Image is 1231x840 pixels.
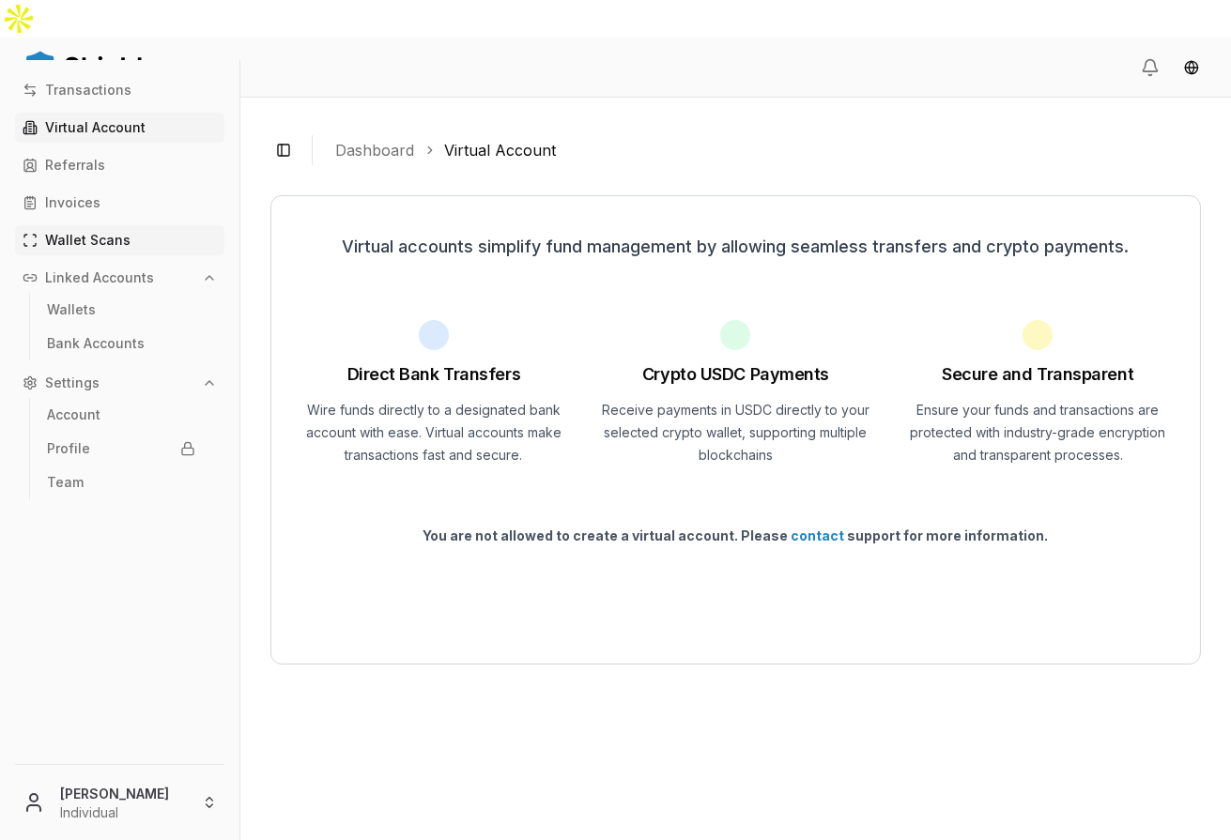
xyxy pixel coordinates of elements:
p: Profile [47,442,90,455]
a: contact [792,527,845,543]
h1: Secure and Transparent [942,361,1133,388]
p: Transactions [45,84,131,97]
h1: Crypto USDC Payments [642,361,829,388]
img: ShieldPay Logo [23,48,145,85]
p: Bank Accounts [47,337,145,350]
p: Linked Accounts [45,271,154,284]
h1: Direct Bank Transfers [347,361,521,388]
a: Virtual Account [15,113,224,143]
button: Linked Accounts [15,263,224,293]
a: Account [39,400,203,430]
span: You are not allowed to create a virtual account. Please [423,527,792,543]
a: Wallet Scans [15,225,224,255]
p: Settings [45,376,100,389]
a: Referrals [15,150,224,180]
a: Invoices [15,188,224,218]
button: Settings [15,368,224,398]
p: Wallet Scans [45,234,131,247]
a: Team [39,467,203,497]
a: Virtual Account [444,139,556,161]
p: Virtual Account [45,121,146,134]
p: Wire funds directly to a designated bank account with ease. Virtual accounts make transactions fa... [294,399,574,466]
p: Receive payments in USDC directly to your selected crypto wallet, supporting multiple blockchains [596,399,876,466]
span: support for more information. [845,527,1049,543]
a: Bank Accounts [39,328,203,359]
p: Wallets [47,303,96,316]
p: Individual [60,803,187,822]
p: Referrals [45,159,105,172]
button: [PERSON_NAME]Individual [8,772,232,832]
p: Invoices [45,196,100,209]
p: Account [47,408,100,421]
a: Profile [39,434,203,464]
p: Team [47,476,84,489]
a: Transactions [15,75,224,105]
nav: breadcrumb [335,139,1186,161]
p: Virtual accounts simplify fund management by allowing seamless transfers and crypto payments. [294,234,1177,260]
a: Dashboard [335,139,414,161]
a: Wallets [39,295,203,325]
p: Ensure your funds and transactions are protected with industry-grade encryption and transparent p... [898,399,1177,466]
p: [PERSON_NAME] [60,784,187,803]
